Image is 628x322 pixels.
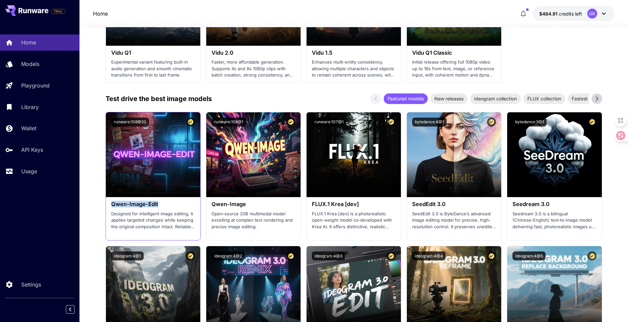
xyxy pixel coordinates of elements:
span: Fastest models [568,95,608,102]
div: Ideogram collection [470,93,521,104]
div: GK [587,9,597,19]
p: Open‑source 20B multimodal model excelling at complex text rendering and precise image editing. [212,211,295,230]
span: TRIAL [51,9,65,14]
h3: Seedream 3.0 [512,201,596,207]
h3: Qwen-Image-Edit [111,201,195,207]
span: $484.91 [539,11,559,17]
div: $484.90866 [539,10,582,17]
p: Wallet [21,124,36,132]
button: ideogram:4@2 [212,251,245,260]
nav: breadcrumb [93,10,108,18]
p: Test drive the best image models [106,94,212,104]
button: Certified Model – Vetted for best performance and includes a commercial license. [487,251,496,260]
p: Usage [21,167,37,175]
p: Faster, more affordable generation. Supports 4s and 8s 1080p clips with batch creation, strong co... [212,59,295,79]
a: Home [93,10,108,18]
button: ideogram:4@4 [412,251,446,260]
p: FLUX.1 Krea [dev] is a photorealistic open-weight model co‑developed with Krea AI. It offers dist... [312,211,396,230]
p: Seedream 3.0 is a bilingual (Chinese‑English) text‑to‑image model delivering fast, photorealistic... [512,211,596,230]
button: bytedance:4@1 [412,118,447,127]
div: Featured models [384,93,428,104]
h3: FLUX.1 Krea [dev] [312,201,396,207]
button: $484.90866GK [533,6,614,21]
button: Certified Model – Vetted for best performance and includes a commercial license. [286,251,295,260]
p: Designed for intelligent image editing, it applies targeted changes while keeping the original co... [111,211,195,230]
button: Collapse sidebar [66,305,74,314]
span: credits left [559,11,582,17]
button: Certified Model – Vetted for best performance and includes a commercial license. [186,251,195,260]
img: alt [407,112,501,197]
button: Certified Model – Vetted for best performance and includes a commercial license. [588,118,597,127]
h3: SeedEdit 3.0 [412,201,496,207]
p: Models [21,60,39,68]
button: bytedance:3@1 [512,118,547,127]
h3: Vidu 2.0 [212,50,295,56]
button: ideogram:4@5 [512,251,546,260]
div: New releases [430,93,467,104]
h3: Vidu Q1 Classic [412,50,496,56]
img: alt [507,112,602,197]
div: Collapse sidebar [71,303,79,315]
p: Home [21,38,36,46]
iframe: Chat Widget [595,290,628,322]
img: alt [206,112,301,197]
button: Certified Model – Vetted for best performance and includes a commercial license. [487,118,496,127]
p: Enhances multi-entity consistency, allowing multiple characters and objects to remain coherent ac... [312,59,396,79]
p: Playground [21,81,50,89]
div: Fastest models [568,93,608,104]
button: ideogram:4@1 [111,251,144,260]
h3: Vidu 1.5 [312,50,396,56]
span: Add your payment card to enable full platform functionality. [51,7,66,15]
img: alt [307,112,401,197]
p: Settings [21,281,41,289]
p: Library [21,103,39,111]
p: Experimental variant featuring built-in audio generation and smooth cinematic transitions from fi... [111,59,195,79]
p: API Keys [21,146,43,154]
button: Certified Model – Vetted for best performance and includes a commercial license. [286,118,295,127]
button: Certified Model – Vetted for best performance and includes a commercial license. [588,251,597,260]
h3: Vidu Q1 [111,50,195,56]
button: ideogram:4@3 [312,251,345,260]
p: SeedEdit 3.0 is ByteDance’s advanced image editing model for precise, high-resolution control. It... [412,211,496,230]
button: runware:107@1 [312,118,346,127]
button: runware:108@1 [212,118,246,127]
button: Certified Model – Vetted for best performance and includes a commercial license. [387,251,396,260]
div: FLUX collection [523,93,565,104]
button: Certified Model – Vetted for best performance and includes a commercial license. [186,118,195,127]
button: Certified Model – Vetted for best performance and includes a commercial license. [387,118,396,127]
span: FLUX collection [523,95,565,102]
h3: Qwen-Image [212,201,295,207]
span: Featured models [384,95,428,102]
p: Initial release offering full 1080p video up to 16s from text, image, or reference input, with co... [412,59,496,79]
img: alt [106,112,200,197]
span: Ideogram collection [470,95,521,102]
button: runware:108@20 [111,118,149,127]
span: New releases [430,95,467,102]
